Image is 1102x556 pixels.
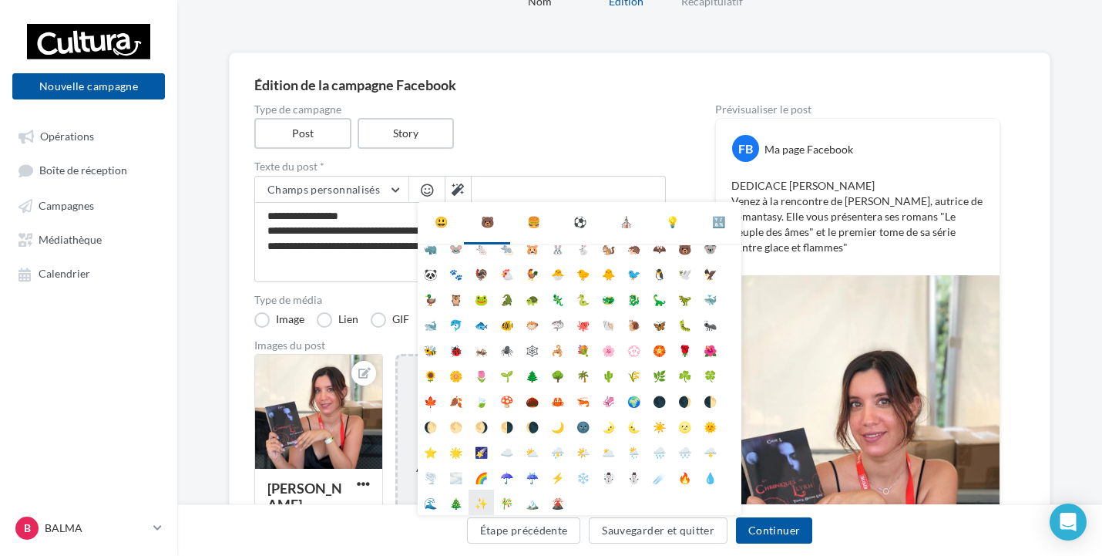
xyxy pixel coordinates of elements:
li: 🐔 [494,261,519,286]
li: 🏵️ [647,337,672,362]
li: 🦇 [647,235,672,261]
li: 🌪️ [418,464,443,490]
span: Calendrier [39,268,90,281]
li: 🐟 [469,312,494,337]
li: 🌘 [519,413,545,439]
label: Story [358,118,455,149]
li: 🌒 [672,388,697,413]
li: 🦎 [545,286,570,312]
li: 🌠 [469,439,494,464]
li: 🐨 [697,235,723,261]
li: 🐇 [570,235,596,261]
li: ☂️ [494,464,519,490]
div: FB [732,135,759,162]
li: 🐀 [494,235,519,261]
li: 🌰 [519,388,545,413]
a: Opérations [9,122,168,150]
li: 💮 [621,337,647,362]
li: 🐋 [418,312,443,337]
button: Champs personnalisés [255,177,408,203]
li: 🐾 [443,261,469,286]
li: 🌙 [545,413,570,439]
li: 🍂 [443,388,469,413]
li: 🦐 [570,388,596,413]
li: 🦈 [545,312,570,337]
label: Post [254,118,351,149]
li: 🐓 [519,261,545,286]
li: ⚡ [545,464,570,490]
label: Texte du post * [254,161,666,172]
span: Champs personnalisés [267,183,380,196]
li: 🦅 [697,261,723,286]
li: 🦆 [418,286,443,312]
div: 🐻 [481,214,494,230]
div: 💡 [666,214,679,230]
li: 🦀 [545,388,570,413]
span: Boîte de réception [39,164,127,177]
li: ❄️ [570,464,596,490]
li: 🌾 [621,362,647,388]
a: B BALMA [12,514,165,543]
li: 🐳 [697,286,723,312]
li: 🐚 [596,312,621,337]
li: 🌻 [418,362,443,388]
span: Médiathèque [39,233,102,246]
li: 🕊️ [672,261,697,286]
li: 🦂 [545,337,570,362]
span: Campagnes [39,199,94,212]
li: 🐧 [647,261,672,286]
li: 🍃 [469,388,494,413]
li: 🏔️ [519,490,545,515]
li: 🌕 [443,413,469,439]
li: 🦉 [443,286,469,312]
li: 🐜 [697,312,723,337]
label: Type de média [254,295,666,305]
li: 🦕 [647,286,672,312]
li: 🐡 [519,312,545,337]
li: 🍀 [697,362,723,388]
div: [PERSON_NAME] [267,480,342,513]
li: 💐 [570,337,596,362]
li: 🌥️ [596,439,621,464]
li: 🐉 [621,286,647,312]
li: 🌗 [494,413,519,439]
li: 🐬 [443,312,469,337]
li: 🌩️ [697,439,723,464]
li: 🎋 [494,490,519,515]
li: 🌋 [545,490,570,515]
li: ☔ [519,464,545,490]
li: 🍄 [494,388,519,413]
div: 😃 [435,214,448,230]
li: 🌲 [519,362,545,388]
li: 🐦 [621,261,647,286]
div: ⛪ [620,214,633,230]
li: 🌍 [621,388,647,413]
li: 🐸 [469,286,494,312]
li: ⛄ [621,464,647,490]
li: 🦖 [672,286,697,312]
li: 🌊 [418,490,443,515]
li: ☄️ [647,464,672,490]
li: 💧 [697,464,723,490]
li: 🕷️ [494,337,519,362]
li: 🐣 [545,261,570,286]
li: 🌟 [443,439,469,464]
li: 🌈 [469,464,494,490]
div: Images du post [254,340,666,351]
label: Image [254,312,304,328]
li: ⛈️ [545,439,570,464]
li: 🕸️ [519,337,545,362]
li: 🌼 [443,362,469,388]
button: Nouvelle campagne [12,73,165,99]
li: 🐍 [570,286,596,312]
li: 🌔 [418,413,443,439]
a: Boîte de réception [9,156,168,184]
li: 🦏 [418,235,443,261]
li: ☘️ [672,362,697,388]
div: ⚽ [573,214,586,230]
li: 🦗 [469,337,494,362]
li: 🐁 [469,235,494,261]
li: 🐿️ [596,235,621,261]
li: 🔥 [672,464,697,490]
div: 🔣 [712,214,725,230]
